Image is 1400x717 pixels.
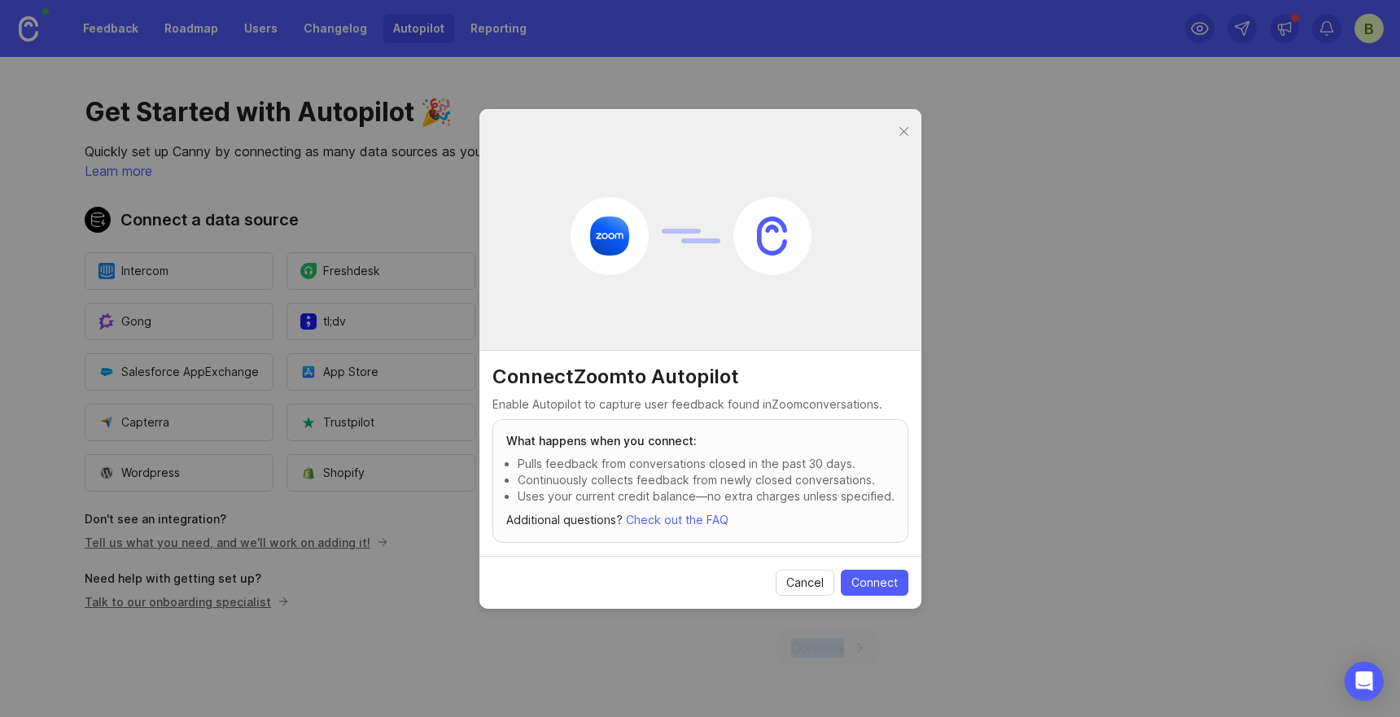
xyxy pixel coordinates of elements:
p: Uses your current credit balance—no extra charges unless specified. [518,488,895,505]
span: Connect [851,575,898,591]
p: Pulls feedback from conversations closed in the past 30 days. [518,456,895,472]
span: Cancel [786,575,824,591]
button: Connect [841,570,908,596]
p: Enable Autopilot to capture user feedback found in Zoom conversations. [492,396,908,413]
p: Continuously collects feedback from newly closed conversations. [518,472,895,488]
h3: What happens when you connect: [506,433,895,449]
h2: Connect Zoom to Autopilot [492,364,908,390]
div: Open Intercom Messenger [1345,662,1384,701]
p: Additional questions? [506,511,895,529]
button: Cancel [776,570,834,596]
a: Check out the FAQ [626,513,728,527]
